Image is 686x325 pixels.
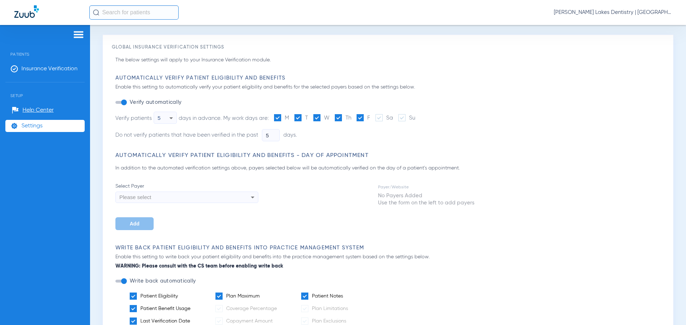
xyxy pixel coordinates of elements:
span: Plan Limitations [312,306,348,311]
span: Settings [21,122,43,130]
span: Insurance Verification [21,65,78,72]
label: Su [398,114,415,122]
p: Enable this setting to automatically verify your patient eligibility and benefits for the selecte... [115,83,664,91]
td: No Payers Added Use the form on the left to add payers [378,192,475,207]
label: Write back automatically [128,278,196,285]
button: Add [115,217,154,230]
label: F [357,114,370,122]
h3: Write Back Patient Eligibility and Benefits Into Practice Management System [115,244,664,252]
label: Verify automatically [128,99,182,106]
img: Zuub Logo [14,5,39,18]
iframe: Chat Widget [650,291,686,325]
span: Please select [119,194,151,200]
td: Payer/Website [378,183,475,191]
span: Patients [5,41,85,57]
label: T [294,114,308,122]
span: Plan Maximum [226,294,260,299]
span: Last Verification Date [140,319,190,324]
input: Search for patients [89,5,179,20]
span: [PERSON_NAME] Lakes Dentistry | [GEOGRAPHIC_DATA] [554,9,672,16]
h3: Automatically Verify Patient Eligibility and Benefits [115,75,664,82]
p: Enable this setting to write back your patient eligibility and benefits into the practice managem... [115,253,664,270]
img: hamburger-icon [73,30,84,39]
div: Verify patients days in advance. [115,112,222,124]
span: Patient Benefit Usage [140,306,190,311]
span: Patient Notes [312,294,343,299]
span: Patient Eligibility [140,294,178,299]
p: The below settings will apply to your Insurance Verification module. [115,56,664,64]
span: Select Payer [115,183,258,190]
span: Setup [5,82,85,98]
p: In addition to the automated verification settings above, payers selected below will be automatic... [115,164,664,172]
a: Help Center [12,107,54,114]
label: W [313,114,329,122]
span: Add [130,221,139,227]
span: Coverage Percentage [226,306,277,311]
label: Th [335,114,351,122]
h3: Global Insurance Verification Settings [112,44,664,51]
label: Sa [376,114,393,122]
span: My work days are: [223,116,269,121]
span: Plan Exclusions [312,319,346,324]
img: Search Icon [93,9,99,16]
h3: Automatically Verify Patient Eligibility and Benefits - Day of Appointment [115,152,664,159]
span: Copayment Amount [226,319,273,324]
span: Help Center [23,107,54,114]
label: M [274,114,289,122]
b: WARNING: Please consult with the CS team before enabling write back [115,263,664,270]
span: 5 [158,115,160,121]
li: Do not verify patients that have been verified in the past days. [115,129,413,141]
